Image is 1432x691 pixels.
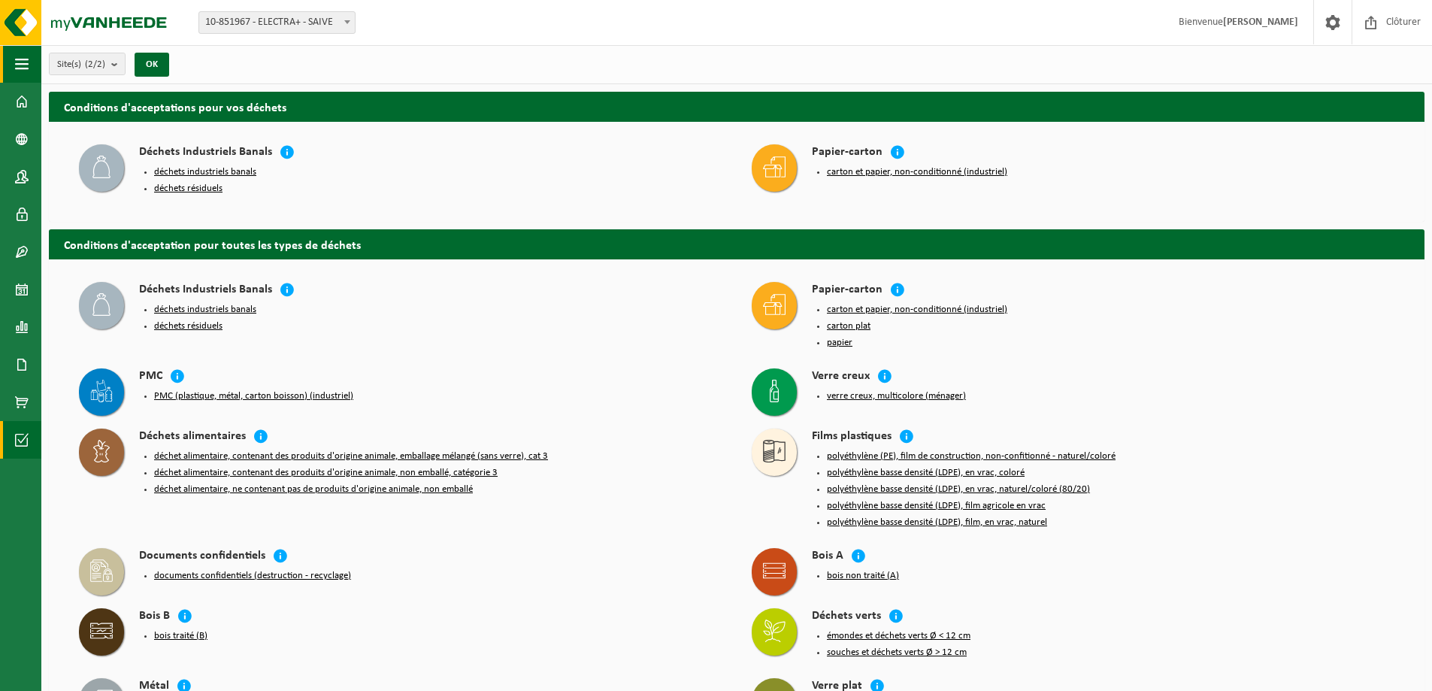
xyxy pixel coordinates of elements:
span: Site(s) [57,53,105,76]
h4: Bois B [139,608,170,626]
button: carton et papier, non-conditionné (industriel) [827,166,1007,178]
h4: Bois A [812,548,843,565]
h4: Déchets alimentaires [139,429,246,446]
button: polyéthylène (PE), film de construction, non-confitionné - naturel/coloré [827,450,1116,462]
h4: Papier-carton [812,144,883,162]
button: polyéthylène basse densité (LDPE), en vrac, coloré [827,467,1025,479]
button: verre creux, multicolore (ménager) [827,390,966,402]
h4: Déchets Industriels Banals [139,282,272,299]
button: émondes et déchets verts Ø < 12 cm [827,630,970,642]
button: papier [827,337,852,349]
button: polyéthylène basse densité (LDPE), en vrac, naturel/coloré (80/20) [827,483,1090,496]
h4: Déchets Industriels Banals [139,144,272,162]
strong: [PERSON_NAME] [1223,17,1298,28]
span: 10-851967 - ELECTRA+ - SAIVE [198,11,356,34]
h4: Films plastiques [812,429,892,446]
h4: Déchets verts [812,608,881,626]
h2: Conditions d'acceptations pour vos déchets [49,92,1424,121]
button: déchet alimentaire, contenant des produits d'origine animale, emballage mélangé (sans verre), cat 3 [154,450,548,462]
button: polyéthylène basse densité (LDPE), film agricole en vrac [827,500,1046,512]
button: déchets industriels banals [154,304,256,316]
button: déchet alimentaire, ne contenant pas de produits d'origine animale, non emballé [154,483,473,496]
button: déchets résiduels [154,320,223,332]
button: documents confidentiels (destruction - recyclage) [154,570,351,582]
h4: Papier-carton [812,282,883,299]
button: carton et papier, non-conditionné (industriel) [827,304,1007,316]
button: polyéthylène basse densité (LDPE), film, en vrac, naturel [827,517,1047,529]
h4: Verre creux [812,368,870,386]
h4: Documents confidentiels [139,548,265,565]
button: bois non traité (A) [827,570,899,582]
button: Site(s)(2/2) [49,53,126,75]
button: PMC (plastique, métal, carton boisson) (industriel) [154,390,353,402]
button: déchet alimentaire, contenant des produits d'origine animale, non emballé, catégorie 3 [154,467,498,479]
span: 10-851967 - ELECTRA+ - SAIVE [199,12,355,33]
button: OK [135,53,169,77]
h4: PMC [139,368,162,386]
h2: Conditions d'acceptation pour toutes les types de déchets [49,229,1424,259]
count: (2/2) [85,59,105,69]
button: carton plat [827,320,870,332]
button: bois traité (B) [154,630,207,642]
button: déchets résiduels [154,183,223,195]
button: déchets industriels banals [154,166,256,178]
button: souches et déchets verts Ø > 12 cm [827,647,967,659]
